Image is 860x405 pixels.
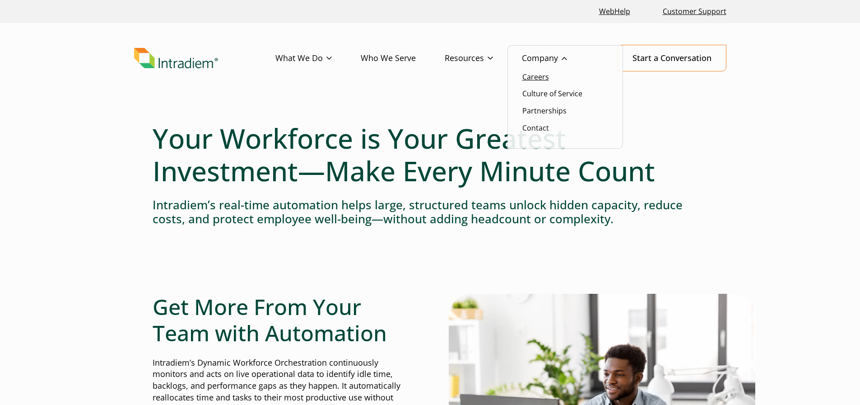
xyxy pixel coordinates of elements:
h1: Your Workforce is Your Greatest Investment—Make Every Minute Count [153,122,708,187]
a: Who We Serve [361,45,445,71]
a: Partnerships [522,106,567,116]
a: Link to homepage of Intradiem [134,48,275,69]
a: Customer Support [659,2,730,21]
a: Careers [522,72,549,82]
img: Intradiem [134,48,218,69]
a: Link opens in a new window [595,2,634,21]
a: Resources [445,45,522,71]
a: Start a Conversation [618,45,726,71]
a: Company [522,45,596,71]
h2: Get More From Your Team with Automation [153,294,412,346]
a: Culture of Service [522,89,582,99]
a: Contact [522,123,549,133]
h4: Intradiem’s real-time automation helps large, structured teams unlock hidden capacity, reduce cos... [153,198,708,226]
a: What We Do [275,45,361,71]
